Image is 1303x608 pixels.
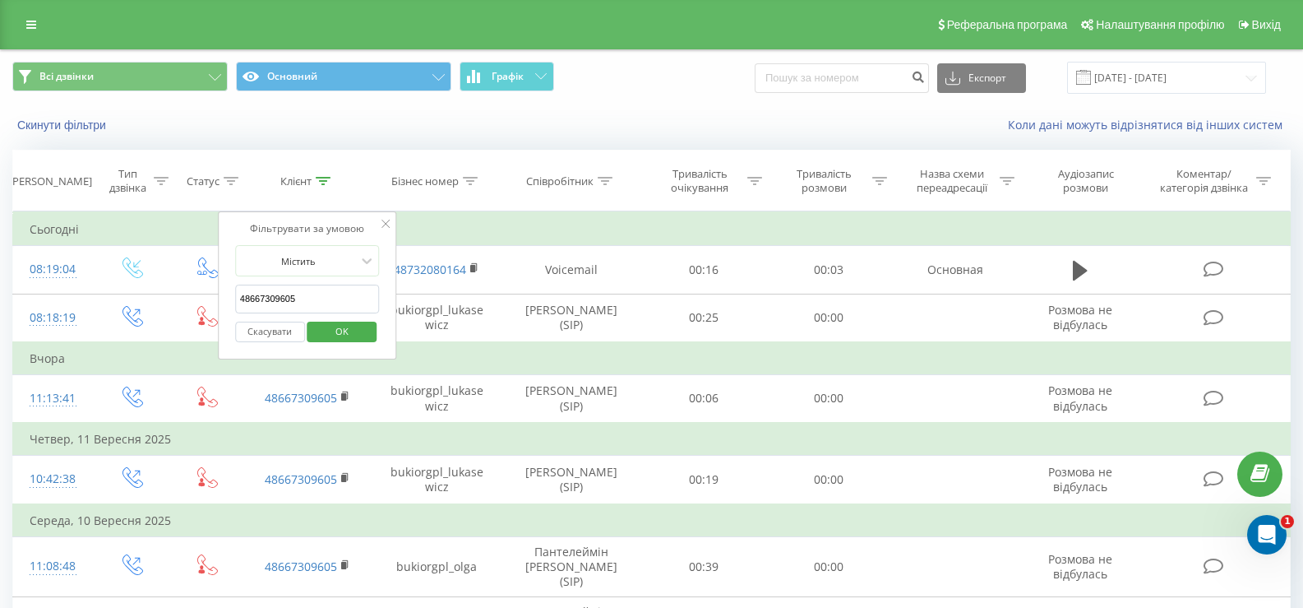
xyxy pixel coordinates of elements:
td: 00:03 [766,246,891,294]
span: Розмова не відбулась [1048,383,1112,413]
span: OK [319,318,365,344]
button: OK [307,322,377,342]
div: Тривалість очікування [656,167,743,195]
div: [PERSON_NAME] [9,174,92,188]
td: Voicemail [501,246,641,294]
td: Четвер, 11 Вересня 2025 [13,423,1291,456]
button: Графік [460,62,554,91]
a: 48667309605 [265,471,337,487]
span: Налаштування профілю [1096,18,1224,31]
span: Всі дзвінки [39,70,94,83]
a: 48667309605 [265,559,337,574]
button: Експорт [937,63,1026,93]
a: 48732080164 [394,262,466,277]
span: Вихід [1252,18,1281,31]
div: 10:42:38 [30,463,76,495]
div: 08:19:04 [30,253,76,285]
td: 00:16 [641,246,766,294]
div: Коментар/категорія дзвінка [1156,167,1252,195]
div: Аудіозапис розмови [1035,167,1136,195]
span: Розмова не відбулась [1048,464,1112,494]
div: Назва схеми переадресації [908,167,996,195]
td: Вчора [13,342,1291,375]
td: 00:00 [766,536,891,597]
td: [PERSON_NAME] (SIP) [501,374,641,423]
td: Сьогодні [13,213,1291,246]
td: [PERSON_NAME] (SIP) [501,294,641,342]
td: 00:06 [641,374,766,423]
td: 00:00 [766,456,891,504]
td: bukiorgpl_lukasewicz [372,456,501,504]
td: Пантелеймін [PERSON_NAME] (SIP) [501,536,641,597]
td: 00:39 [641,536,766,597]
span: Розмова не відбулась [1048,551,1112,582]
iframe: Intercom live chat [1247,515,1287,555]
div: 11:13:41 [30,383,76,415]
button: Скинути фільтри [12,118,114,132]
td: Середа, 10 Вересня 2025 [13,504,1291,537]
td: 00:00 [766,374,891,423]
td: bukiorgpl_lukasewicz [372,294,501,342]
a: Коли дані можуть відрізнятися вiд інших систем [1008,117,1291,132]
td: bukiorgpl_lukasewicz [372,374,501,423]
td: bukiorgpl_olga [372,536,501,597]
div: Тип дзвінка [107,167,149,195]
td: 00:25 [641,294,766,342]
button: Основний [236,62,451,91]
div: 08:18:19 [30,302,76,334]
div: Співробітник [526,174,594,188]
button: Скасувати [235,322,305,342]
td: [PERSON_NAME] (SIP) [501,456,641,504]
div: Фільтрувати за умовою [235,220,380,237]
span: 1 [1281,515,1294,528]
input: Пошук за номером [755,63,929,93]
div: Тривалість розмови [781,167,868,195]
div: Бізнес номер [391,174,459,188]
a: 48667309605 [265,390,337,406]
td: Основная [890,246,1020,294]
span: Графік [492,71,524,82]
div: 11:08:48 [30,550,76,582]
td: 00:00 [766,294,891,342]
td: 00:19 [641,456,766,504]
button: Всі дзвінки [12,62,228,91]
div: Клієнт [280,174,312,188]
span: Розмова не відбулась [1048,302,1112,332]
input: Введіть значення [235,285,380,313]
span: Реферальна програма [947,18,1068,31]
div: Статус [187,174,219,188]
